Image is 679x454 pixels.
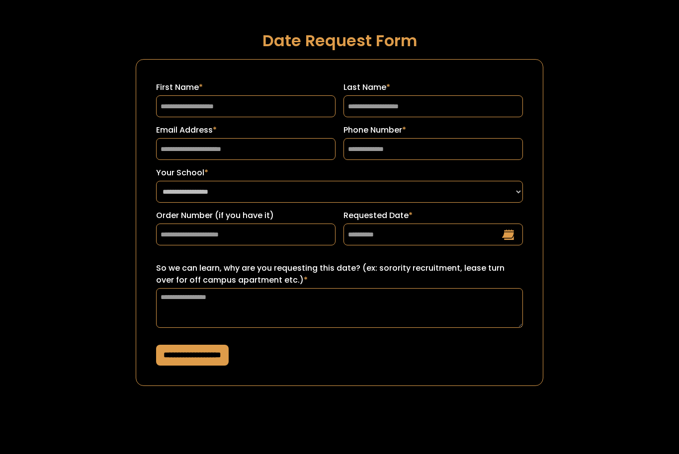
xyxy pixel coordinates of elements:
label: Your School [156,167,523,179]
label: Email Address [156,124,336,136]
label: Requested Date [343,210,523,222]
form: Request a Date Form [136,59,543,386]
label: First Name [156,81,336,93]
label: Order Number (if you have it) [156,210,336,222]
label: Last Name [343,81,523,93]
label: Phone Number [343,124,523,136]
label: So we can learn, why are you requesting this date? (ex: sorority recruitment, lease turn over for... [156,262,523,286]
h1: Date Request Form [136,32,543,49]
